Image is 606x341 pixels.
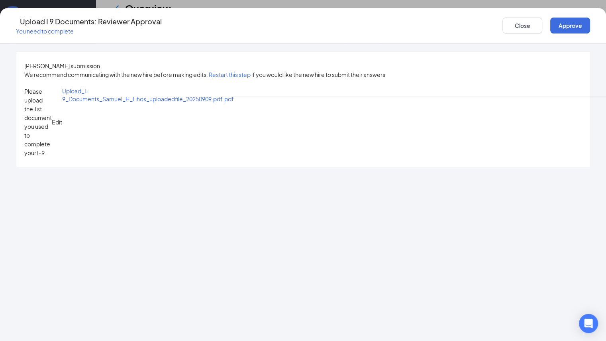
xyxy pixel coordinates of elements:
span: [PERSON_NAME] submission [24,62,100,69]
span: Please upload the 1st document you used to complete your I-9. [24,87,52,157]
button: Approve [550,18,590,34]
span: We recommend communicating with the new hire before making edits. if you would like the new hire ... [24,70,385,79]
p: You need to complete [16,27,162,35]
div: Open Intercom Messenger [579,314,598,333]
a: Upload_I-9_Documents_Samuel_H_Lihos_uploadedfile_20250909.pdf.pdf [62,87,234,102]
button: Restart this step [209,70,251,79]
h4: Upload I 9 Documents: Reviewer Approval [20,16,162,27]
span: Edit [52,118,62,126]
button: Edit [52,87,62,157]
button: Close [502,18,542,34]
